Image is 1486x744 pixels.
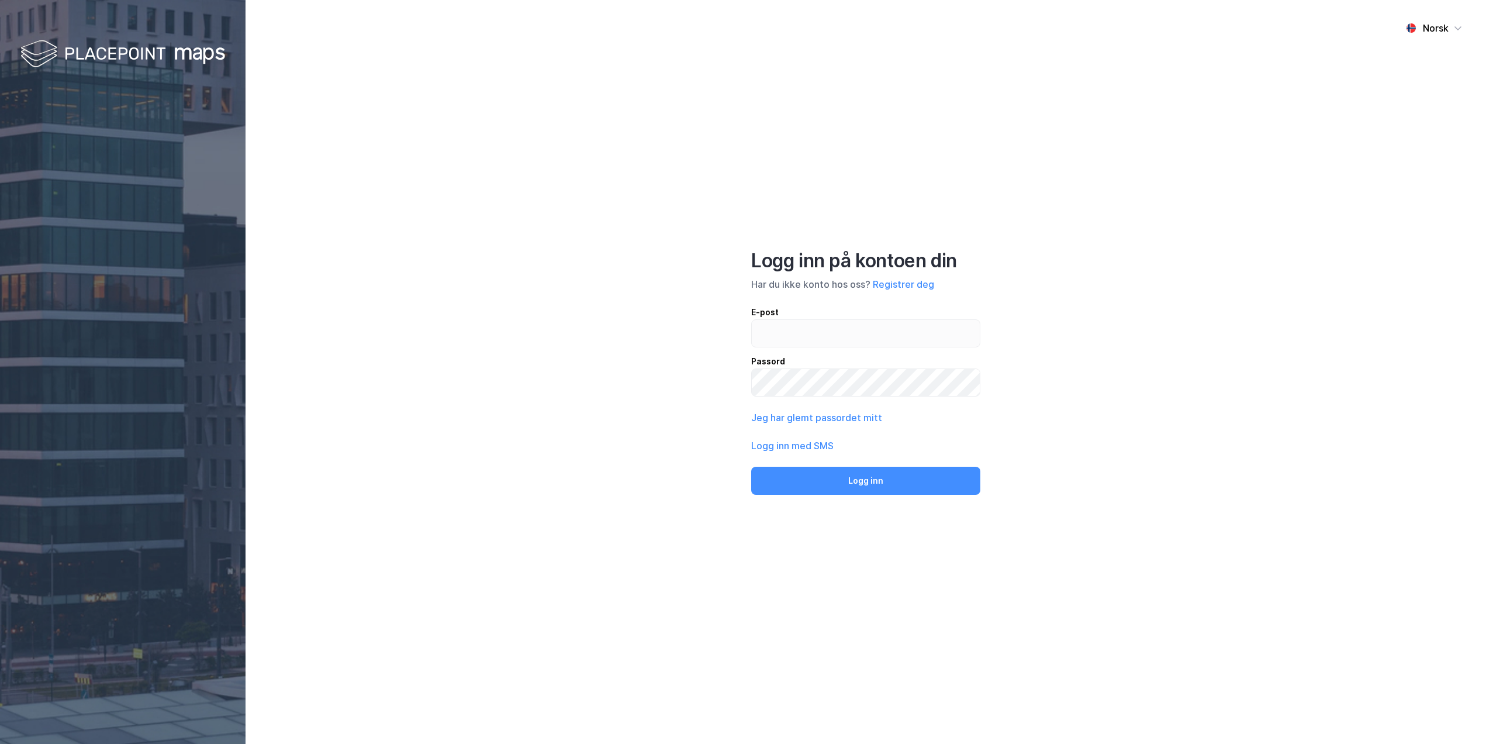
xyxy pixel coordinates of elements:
iframe: Chat Widget [1428,688,1486,744]
div: Logg inn på kontoen din [751,249,980,273]
button: Jeg har glemt passordet mitt [751,411,882,425]
div: Norsk [1423,21,1449,35]
button: Logg inn med SMS [751,439,834,453]
button: Registrer deg [873,277,934,291]
div: Passord [751,354,980,368]
div: Har du ikke konto hos oss? [751,277,980,291]
img: logo-white.f07954bde2210d2a523dddb988cd2aa7.svg [20,37,225,72]
button: Logg inn [751,467,980,495]
div: E-post [751,305,980,319]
